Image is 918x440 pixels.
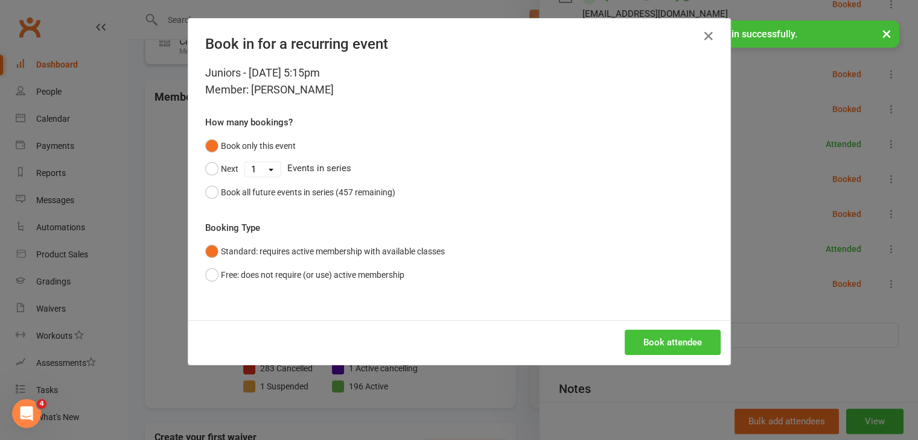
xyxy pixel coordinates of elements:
[699,27,718,46] button: Close
[205,240,445,263] button: Standard: requires active membership with available classes
[221,186,395,199] div: Book all future events in series (457 remaining)
[205,64,713,98] div: Juniors - [DATE] 5:15pm Member: [PERSON_NAME]
[12,399,41,428] iframe: Intercom live chat
[205,157,713,180] div: Events in series
[205,115,293,130] label: How many bookings?
[205,221,260,235] label: Booking Type
[205,134,296,157] button: Book only this event
[37,399,46,409] span: 4
[205,181,395,204] button: Book all future events in series (457 remaining)
[205,157,238,180] button: Next
[625,330,721,355] button: Book attendee
[205,36,713,52] h4: Book in for a recurring event
[205,263,404,286] button: Free: does not require (or use) active membership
